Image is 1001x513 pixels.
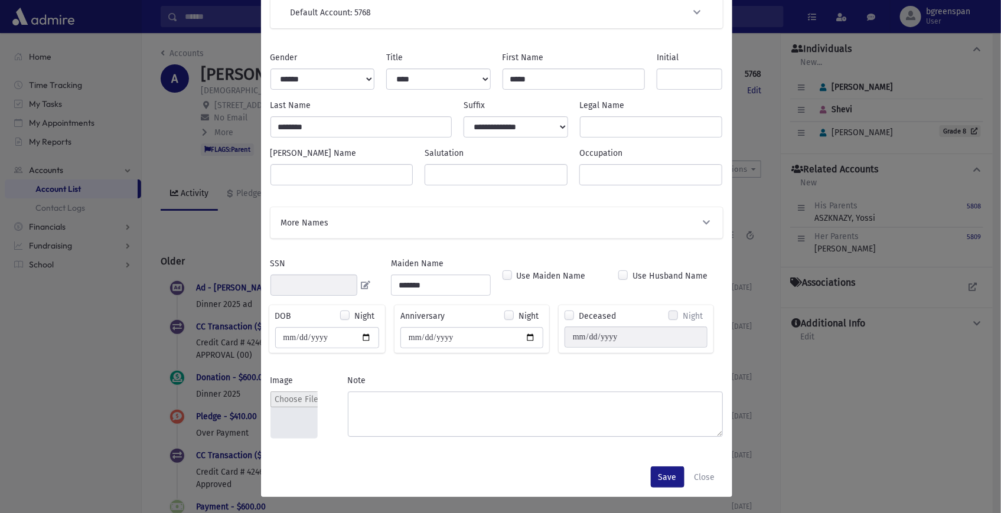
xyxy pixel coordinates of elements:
[580,99,625,112] label: Legal Name
[386,51,403,64] label: Title
[657,51,679,64] label: Initial
[281,217,329,229] span: More Names
[280,217,713,229] button: More Names
[348,374,366,387] label: Note
[275,310,292,322] label: DOB
[270,257,286,270] label: SSN
[651,466,684,488] button: Save
[503,51,544,64] label: First Name
[683,310,703,322] label: Night
[517,270,586,282] label: Use Maiden Name
[391,257,444,270] label: Maiden Name
[354,310,374,322] label: Night
[579,147,622,159] label: Occupation
[289,6,704,19] button: Default Account: 5768
[291,6,371,19] span: Default Account: 5768
[464,99,485,112] label: Suffix
[519,310,539,322] label: Night
[270,147,357,159] label: [PERSON_NAME] Name
[270,374,294,387] label: Image
[687,466,723,488] button: Close
[270,51,298,64] label: Gender
[425,147,464,159] label: Salutation
[632,270,707,282] label: Use Husband Name
[400,310,445,322] label: Anniversary
[579,310,616,322] label: Deceased
[270,99,311,112] label: Last Name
